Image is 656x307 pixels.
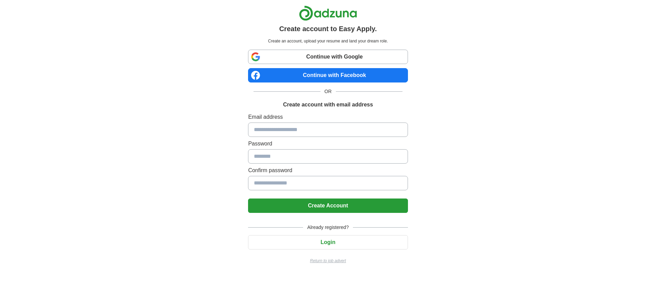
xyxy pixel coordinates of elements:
[299,5,357,21] img: Adzuna logo
[320,88,336,95] span: OR
[248,166,408,175] label: Confirm password
[248,199,408,213] button: Create Account
[283,101,373,109] h1: Create account with email address
[279,24,377,34] h1: Create account to Easy Apply.
[248,140,408,148] label: Password
[249,38,406,44] p: Create an account, upload your resume and land your dream role.
[248,235,408,250] button: Login
[248,239,408,245] a: Login
[303,224,353,231] span: Already registered?
[248,68,408,82] a: Continue with Facebook
[248,258,408,264] a: Return to job advert
[248,113,408,121] label: Email address
[248,50,408,64] a: Continue with Google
